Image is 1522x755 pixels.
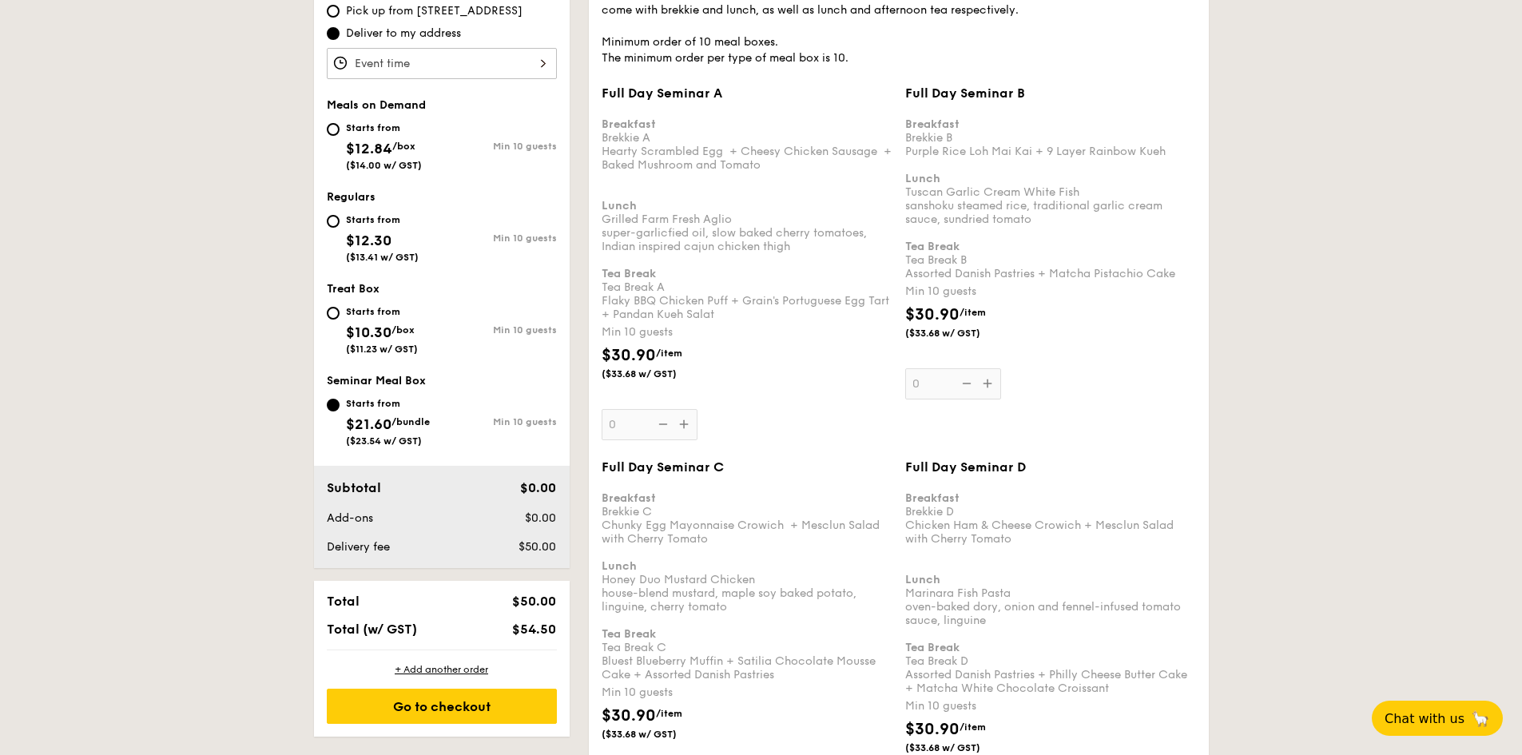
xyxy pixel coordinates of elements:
div: Min 10 guests [905,284,1196,300]
input: Starts from$10.30/box($11.23 w/ GST)Min 10 guests [327,307,340,320]
span: $50.00 [519,540,556,554]
b: Lunch [905,573,940,586]
b: Breakfast [905,491,960,505]
span: $30.90 [905,305,960,324]
span: /item [656,348,682,359]
b: Lunch [905,172,940,185]
input: Event time [327,48,557,79]
div: Starts from [346,121,422,134]
div: Min 10 guests [442,141,557,152]
span: ($33.68 w/ GST) [905,741,1014,754]
span: $10.30 [346,324,391,341]
span: Full Day Seminar B [905,85,1025,101]
div: Starts from [346,305,418,318]
span: $30.90 [602,346,656,365]
span: /item [960,307,986,318]
span: /item [656,708,682,719]
button: Chat with us🦙 [1372,701,1503,736]
div: Brekkie B Purple Rice Loh Mai Kai + 9 Layer Rainbow Kueh Tuscan Garlic Cream White Fish sanshoku ... [905,104,1196,280]
span: ($13.41 w/ GST) [346,252,419,263]
b: Breakfast [905,117,960,131]
span: $12.30 [346,232,391,249]
span: ($33.68 w/ GST) [602,728,710,741]
b: Breakfast [602,117,656,131]
span: $21.60 [346,415,391,433]
span: Seminar Meal Box [327,374,426,387]
span: Add-ons [327,511,373,525]
b: Tea Break [905,641,960,654]
span: $0.00 [525,511,556,525]
span: $50.00 [512,594,556,609]
span: Pick up from [STREET_ADDRESS] [346,3,523,19]
span: Subtotal [327,480,381,495]
b: Tea Break [602,267,656,280]
div: Go to checkout [327,689,557,724]
div: Min 10 guests [905,698,1196,714]
b: Lunch [602,199,637,213]
span: $0.00 [520,480,556,495]
div: Min 10 guests [602,685,892,701]
span: /bundle [391,416,430,427]
span: $54.50 [512,622,556,637]
span: ($33.68 w/ GST) [905,327,1014,340]
div: Starts from [346,397,430,410]
input: Starts from$21.60/bundle($23.54 w/ GST)Min 10 guests [327,399,340,411]
span: Chat with us [1385,711,1464,726]
span: ($23.54 w/ GST) [346,435,422,447]
div: Min 10 guests [442,324,557,336]
span: $30.90 [905,720,960,739]
span: Regulars [327,190,376,204]
input: Starts from$12.30($13.41 w/ GST)Min 10 guests [327,215,340,228]
div: Brekkie C Chunky Egg Mayonnaise Crowich + Mesclun Salad with Cherry Tomato Honey Duo Mustard Chic... [602,478,892,681]
div: Brekkie D Chicken Ham & Cheese Crowich + Mesclun Salad with Cherry Tomato Marinara Fish Pasta ove... [905,478,1196,695]
div: Min 10 guests [442,232,557,244]
span: Full Day Seminar C [602,459,724,475]
span: $30.90 [602,706,656,725]
div: Min 10 guests [602,324,892,340]
span: 🦙 [1471,709,1490,728]
span: Delivery fee [327,540,390,554]
span: Full Day Seminar D [905,459,1026,475]
div: Min 10 guests [442,416,557,427]
span: $12.84 [346,140,392,157]
span: Treat Box [327,282,380,296]
span: /item [960,721,986,733]
span: Meals on Demand [327,98,426,112]
b: Tea Break [905,240,960,253]
div: + Add another order [327,663,557,676]
div: Starts from [346,213,419,226]
span: ($33.68 w/ GST) [602,368,710,380]
div: Brekkie A Hearty Scrambled Egg + Cheesy Chicken Sausage + Baked Mushroom and Tomato Grilled Farm ... [602,104,892,321]
span: Total [327,594,360,609]
span: Total (w/ GST) [327,622,417,637]
input: Deliver to my address [327,27,340,40]
span: /box [392,141,415,152]
span: ($11.23 w/ GST) [346,344,418,355]
b: Breakfast [602,491,656,505]
span: /box [391,324,415,336]
b: Lunch [602,559,637,573]
b: Tea Break [602,627,656,641]
span: ($14.00 w/ GST) [346,160,422,171]
input: Starts from$12.84/box($14.00 w/ GST)Min 10 guests [327,123,340,136]
span: Deliver to my address [346,26,461,42]
input: Pick up from [STREET_ADDRESS] [327,5,340,18]
span: Full Day Seminar A [602,85,722,101]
